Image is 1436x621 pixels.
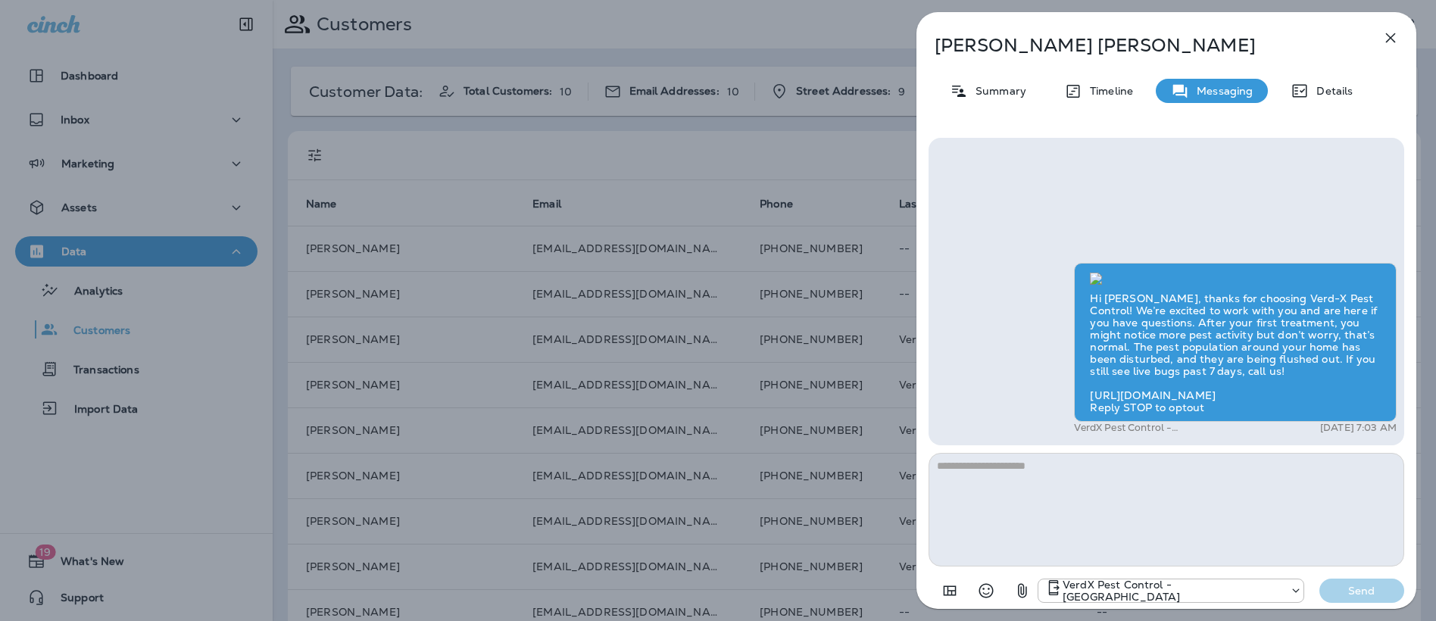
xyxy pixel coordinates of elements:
div: +1 (770) 758-7657 [1038,579,1303,603]
p: Timeline [1082,85,1133,97]
button: Select an emoji [971,576,1001,606]
img: twilio-download [1090,273,1102,285]
div: Hi [PERSON_NAME], thanks for choosing Verd-X Pest Control! We’re excited to work with you and are... [1074,263,1397,422]
p: [DATE] 7:03 AM [1320,422,1397,434]
button: Add in a premade template [935,576,965,606]
p: Summary [968,85,1026,97]
p: [PERSON_NAME] [PERSON_NAME] [935,35,1348,56]
p: Messaging [1189,85,1253,97]
p: VerdX Pest Control - [GEOGRAPHIC_DATA] [1063,579,1282,603]
p: Details [1309,85,1353,97]
p: VerdX Pest Control - [GEOGRAPHIC_DATA] [1074,422,1267,434]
